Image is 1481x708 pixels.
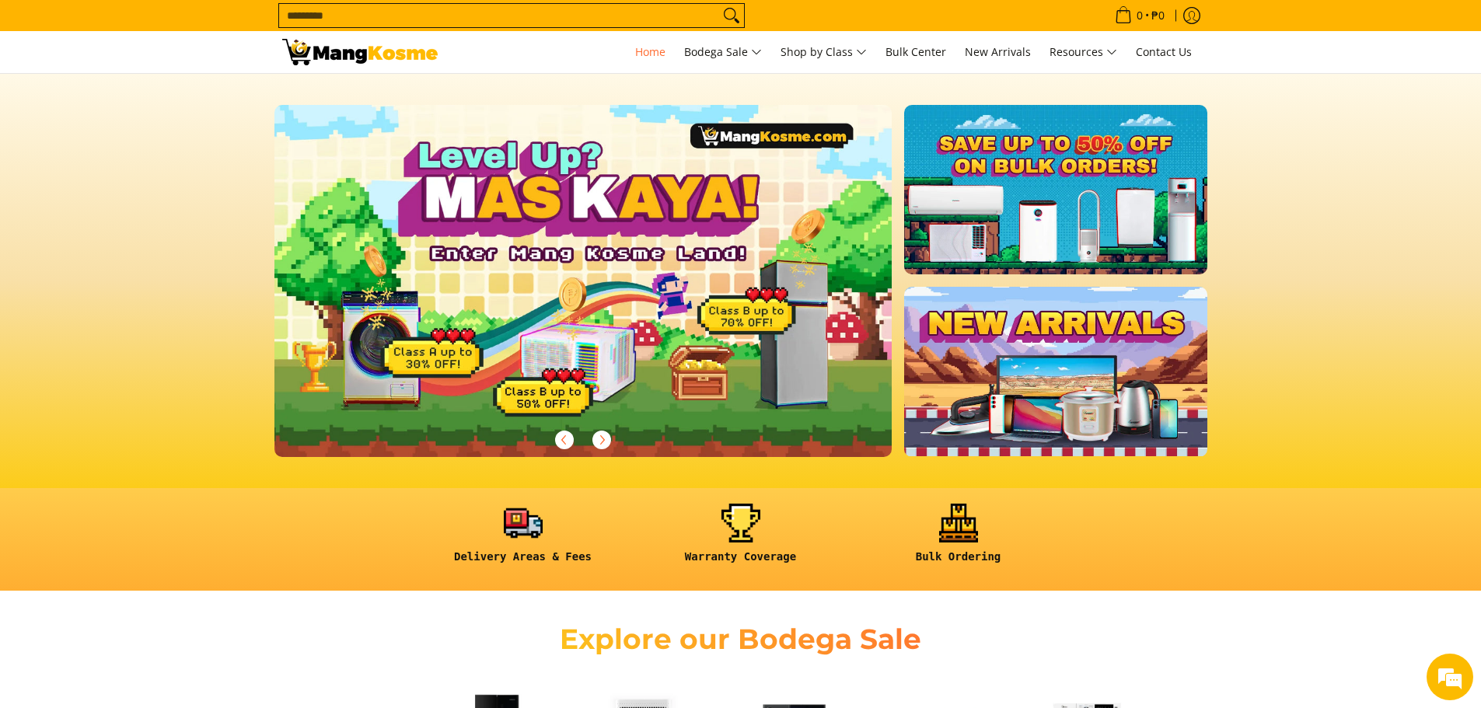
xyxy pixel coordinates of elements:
[684,43,762,62] span: Bodega Sale
[676,31,770,73] a: Bodega Sale
[965,44,1031,59] span: New Arrivals
[640,504,842,576] a: <h6><strong>Warranty Coverage</strong></h6>
[453,31,1200,73] nav: Main Menu
[1134,10,1145,21] span: 0
[878,31,954,73] a: Bulk Center
[719,4,744,27] button: Search
[1110,7,1169,24] span: •
[585,423,619,457] button: Next
[635,44,665,59] span: Home
[957,31,1039,73] a: New Arrivals
[1042,31,1125,73] a: Resources
[1136,44,1192,59] span: Contact Us
[781,43,867,62] span: Shop by Class
[627,31,673,73] a: Home
[858,504,1060,576] a: <h6><strong>Bulk Ordering</strong></h6>
[1128,31,1200,73] a: Contact Us
[1149,10,1167,21] span: ₱0
[547,423,582,457] button: Previous
[885,44,946,59] span: Bulk Center
[274,105,892,457] img: Gaming desktop banner
[773,31,875,73] a: Shop by Class
[282,39,438,65] img: Mang Kosme: Your Home Appliances Warehouse Sale Partner!
[422,504,624,576] a: <h6><strong>Delivery Areas & Fees</strong></h6>
[1050,43,1117,62] span: Resources
[515,622,966,657] h2: Explore our Bodega Sale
